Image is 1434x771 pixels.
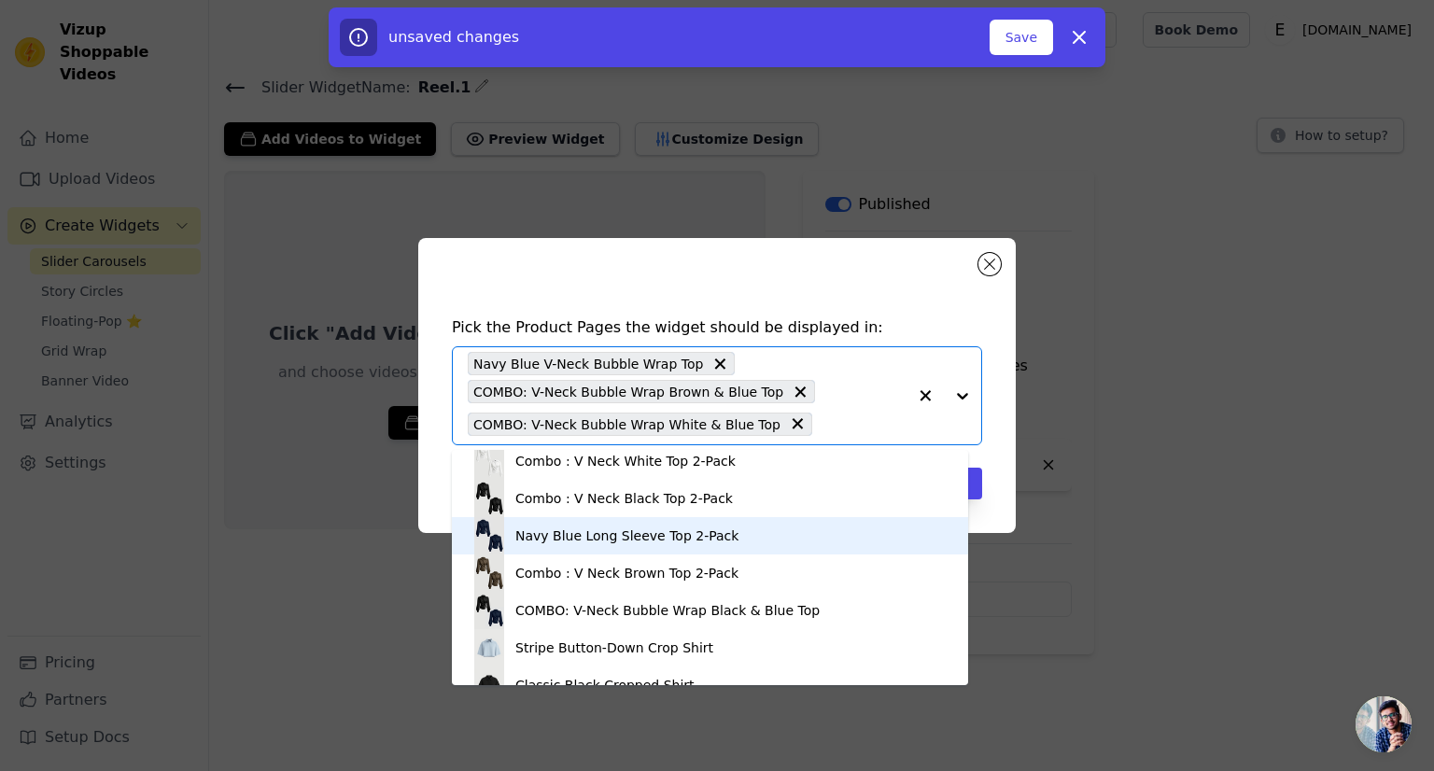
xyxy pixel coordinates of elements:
[471,592,508,629] img: product thumbnail
[388,28,519,46] span: unsaved changes
[473,414,780,435] span: COMBO: V-Neck Bubble Wrap White & Blue Top
[471,517,508,554] img: product thumbnail
[515,564,738,582] div: Combo : V Neck Brown Top 2-Pack
[471,666,508,704] img: product thumbnail
[471,480,508,517] img: product thumbnail
[990,20,1053,55] button: Save
[471,442,508,480] img: product thumbnail
[473,381,783,402] span: COMBO: V-Neck Bubble Wrap Brown & Blue Top
[515,452,736,470] div: Combo : V Neck White Top 2-Pack
[515,676,695,694] div: Classic Black Cropped Shirt
[515,638,713,657] div: Stripe Button-Down Crop Shirt
[515,601,820,620] div: COMBO: V-Neck Bubble Wrap Black & Blue Top
[473,353,703,374] span: Navy Blue V-Neck Bubble Wrap Top
[1356,696,1412,752] div: Open chat
[471,554,508,592] img: product thumbnail
[515,526,738,545] div: Navy Blue Long Sleeve Top 2-Pack
[471,629,508,666] img: product thumbnail
[452,316,982,339] h4: Pick the Product Pages the widget should be displayed in:
[515,489,733,508] div: Combo : V Neck Black Top 2-Pack
[978,253,1001,275] button: Close modal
